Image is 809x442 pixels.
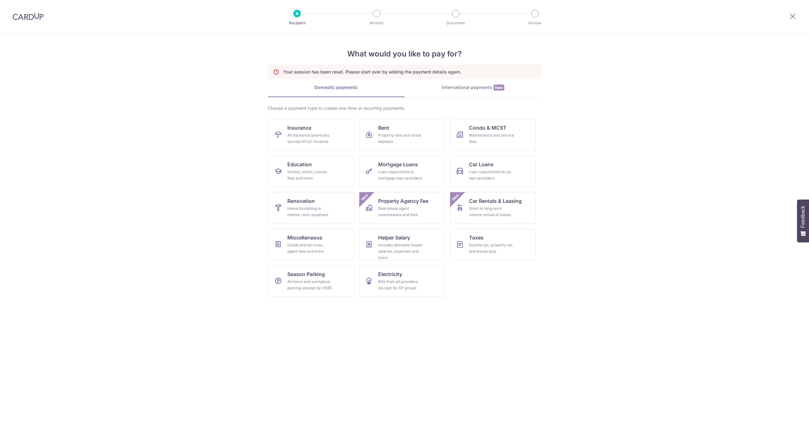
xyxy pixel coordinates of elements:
a: InsuranceAll insurance premiums (except NTUC Income) [268,119,354,150]
a: Condo & MCSTMaintenance and service fees [450,119,536,150]
div: Choose a payment type to create one-time or recurring payments. [268,105,542,111]
div: Domestic payments [268,84,405,91]
a: TaxesIncome tax, property tax and stamp duty [450,229,536,260]
span: Feedback [800,206,806,228]
p: Review [512,20,558,26]
span: Miscellaneous [287,234,322,241]
a: RenovationHome furnishing or interior reno-expenses [268,192,354,224]
a: RentProperty rent and rental deposits [359,119,445,150]
div: International payments [405,84,542,91]
div: Bills from all providers (except for SP group) [378,279,424,291]
span: Condo & MCST [469,124,507,132]
a: EducationSchool, tuition, course fees and more [268,156,354,187]
div: All home and workplace parking (except for HDB) [287,279,333,291]
span: Mortgage Loans [378,161,418,168]
div: Real estate agent commissions and fees [378,205,424,218]
a: MiscellaneousGoods and services, agent fees and more [268,229,354,260]
span: New [359,192,370,203]
p: Your session has been reset. Please start over by adding the payment details again. [283,69,461,75]
a: Car Rentals & LeasingShort or long‑term vehicle rentals & leasesNew [450,192,536,224]
div: Goods and services, agent fees and more [287,242,333,255]
span: Car Loans [469,161,494,168]
span: Helper Salary [378,234,410,241]
span: Rent [378,124,389,132]
a: Property Agency FeeReal estate agent commissions and feesNew [359,192,445,224]
div: Income tax, property tax and stamp duty [469,242,514,255]
span: Insurance [287,124,311,132]
a: ElectricityBills from all providers (except for SP group) [359,265,445,297]
span: Property Agency Fee [378,197,428,205]
img: CardUp [13,13,44,20]
div: Includes domestic helper salaries, expenses and more [378,242,424,261]
div: Property rent and rental deposits [378,132,424,145]
div: Short or long‑term vehicle rentals & leases [469,205,514,218]
span: Taxes [469,234,484,241]
div: Maintenance and service fees [469,132,514,145]
div: Loan repayments to mortgage loan providers [378,169,424,181]
iframe: Opens a widget where you can find more information [768,423,803,439]
button: Feedback - Show survey [797,199,809,242]
a: Season ParkingAll home and workplace parking (except for HDB) [268,265,354,297]
div: Home furnishing or interior reno-expenses [287,205,333,218]
span: Renovation [287,197,315,205]
a: Car LoansLoan repayments to car loan providers [450,156,536,187]
div: School, tuition, course fees and more [287,169,333,181]
p: Document [432,20,479,26]
a: Helper SalaryIncludes domestic helper salaries, expenses and more [359,229,445,260]
span: Car Rentals & Leasing [469,197,522,205]
span: New [450,192,460,203]
span: Season Parking [287,270,325,278]
p: Recipient [274,20,320,26]
span: Electricity [378,270,402,278]
div: Loan repayments to car loan providers [469,169,514,181]
p: Amount [353,20,400,26]
span: New [494,85,504,91]
div: All insurance premiums (except NTUC Income) [287,132,333,145]
h4: What would you like to pay for? [268,48,542,60]
span: Education [287,161,312,168]
a: Mortgage LoansLoan repayments to mortgage loan providers [359,156,445,187]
